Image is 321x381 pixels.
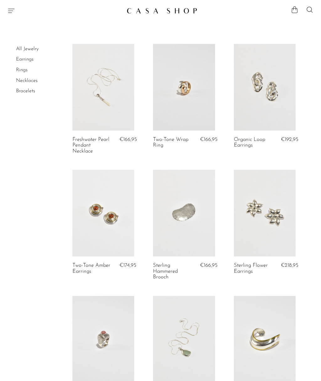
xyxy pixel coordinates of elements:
span: €166,95 [200,137,218,142]
span: €166,95 [200,263,218,268]
button: Menu [8,7,15,14]
a: All Jewelry [16,46,39,51]
span: €218,95 [281,263,298,268]
a: Organic Loop Earrings [234,137,273,148]
a: Bracelets [16,89,35,94]
a: Freshwater Pearl Pendant Necklace [72,137,112,154]
span: €174,95 [119,263,136,268]
span: €166,95 [119,137,137,142]
a: Necklaces [16,78,38,83]
span: €192,95 [281,137,298,142]
a: Rings [16,67,28,72]
a: Sterling Hammered Brooch [153,263,192,280]
a: Two-Tone Amber Earrings [72,263,112,274]
a: Sterling Flower Earrings [234,263,273,274]
a: Two-Tone Wrap Ring [153,137,192,148]
a: Earrings [16,57,34,62]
